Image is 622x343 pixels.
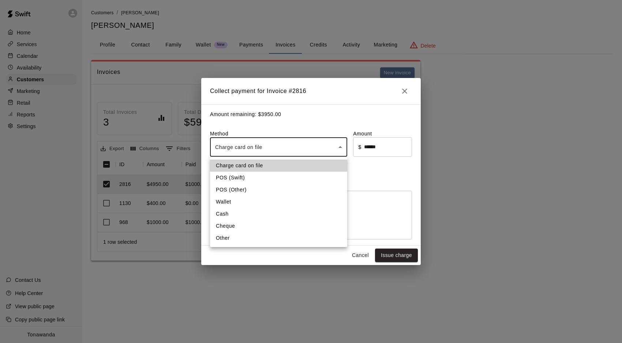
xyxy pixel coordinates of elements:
li: POS (Other) [210,184,347,196]
li: Charge card on file [210,160,347,172]
li: POS (Swift) [210,172,347,184]
li: Cheque [210,220,347,232]
li: Wallet [210,196,347,208]
li: Cash [210,208,347,220]
li: Other [210,232,347,244]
